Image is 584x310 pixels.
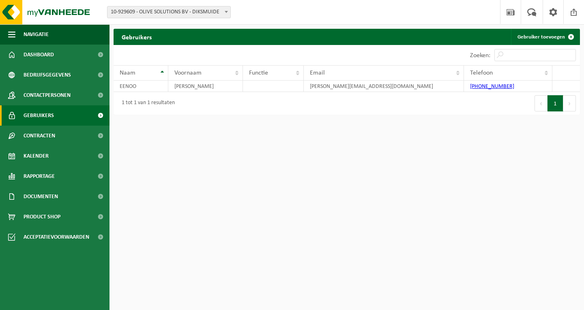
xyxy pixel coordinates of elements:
span: Contactpersonen [24,85,71,105]
span: Dashboard [24,45,54,65]
label: Zoeken: [470,52,490,59]
span: Voornaam [174,70,202,76]
span: Rapportage [24,166,55,186]
span: 10-929609 - OLIVE SOLUTIONS BV - DIKSMUIDE [107,6,230,18]
span: Bedrijfsgegevens [24,65,71,85]
span: Gebruikers [24,105,54,126]
button: 1 [547,95,563,111]
button: Next [563,95,576,111]
span: 10-929609 - OLIVE SOLUTIONS BV - DIKSMUIDE [107,6,231,18]
span: Acceptatievoorwaarden [24,227,89,247]
td: EENOO [114,81,168,92]
div: 1 tot 1 van 1 resultaten [118,96,175,111]
span: Functie [249,70,268,76]
a: [PHONE_NUMBER] [470,83,514,90]
td: [PERSON_NAME] [168,81,243,92]
span: Documenten [24,186,58,207]
span: Contracten [24,126,55,146]
h2: Gebruikers [114,29,160,45]
span: Product Shop [24,207,60,227]
td: [PERSON_NAME][EMAIL_ADDRESS][DOMAIN_NAME] [304,81,464,92]
span: Telefoon [470,70,493,76]
span: Naam [120,70,135,76]
span: Navigatie [24,24,49,45]
span: Kalender [24,146,49,166]
button: Previous [535,95,547,111]
a: Gebruiker toevoegen [511,29,579,45]
span: Email [310,70,325,76]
